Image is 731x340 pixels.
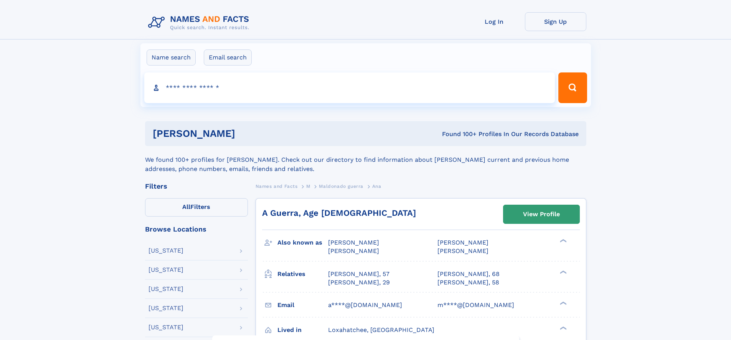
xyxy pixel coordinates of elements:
[147,49,196,66] label: Name search
[338,130,579,138] div: Found 100+ Profiles In Our Records Database
[277,268,328,281] h3: Relatives
[328,326,434,333] span: Loxahatchee, [GEOGRAPHIC_DATA]
[153,129,339,138] h1: [PERSON_NAME]
[149,324,183,330] div: [US_STATE]
[558,269,567,274] div: ❯
[558,325,567,330] div: ❯
[306,184,310,189] span: M
[262,208,416,218] a: A Guerra, Age [DEMOGRAPHIC_DATA]
[558,72,587,103] button: Search Button
[145,146,586,174] div: We found 100+ profiles for [PERSON_NAME]. Check out our directory to find information about [PERS...
[277,236,328,249] h3: Also known as
[525,12,586,31] a: Sign Up
[523,205,560,223] div: View Profile
[277,299,328,312] h3: Email
[328,278,390,287] a: [PERSON_NAME], 29
[144,72,555,103] input: search input
[277,324,328,337] h3: Lived in
[149,248,183,254] div: [US_STATE]
[145,12,256,33] img: Logo Names and Facts
[437,270,500,278] a: [PERSON_NAME], 68
[328,239,379,246] span: [PERSON_NAME]
[437,239,488,246] span: [PERSON_NAME]
[319,184,363,189] span: Maldonado guerra
[149,267,183,273] div: [US_STATE]
[372,184,381,189] span: Ana
[437,278,499,287] a: [PERSON_NAME], 58
[558,238,567,243] div: ❯
[145,226,248,233] div: Browse Locations
[503,205,579,223] a: View Profile
[328,247,379,255] span: [PERSON_NAME]
[256,181,298,191] a: Names and Facts
[306,181,310,191] a: M
[145,198,248,217] label: Filters
[182,203,190,210] span: All
[328,270,389,278] a: [PERSON_NAME], 57
[319,181,363,191] a: Maldonado guerra
[437,247,488,255] span: [PERSON_NAME]
[204,49,252,66] label: Email search
[558,301,567,306] div: ❯
[464,12,525,31] a: Log In
[149,305,183,311] div: [US_STATE]
[145,183,248,190] div: Filters
[149,286,183,292] div: [US_STATE]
